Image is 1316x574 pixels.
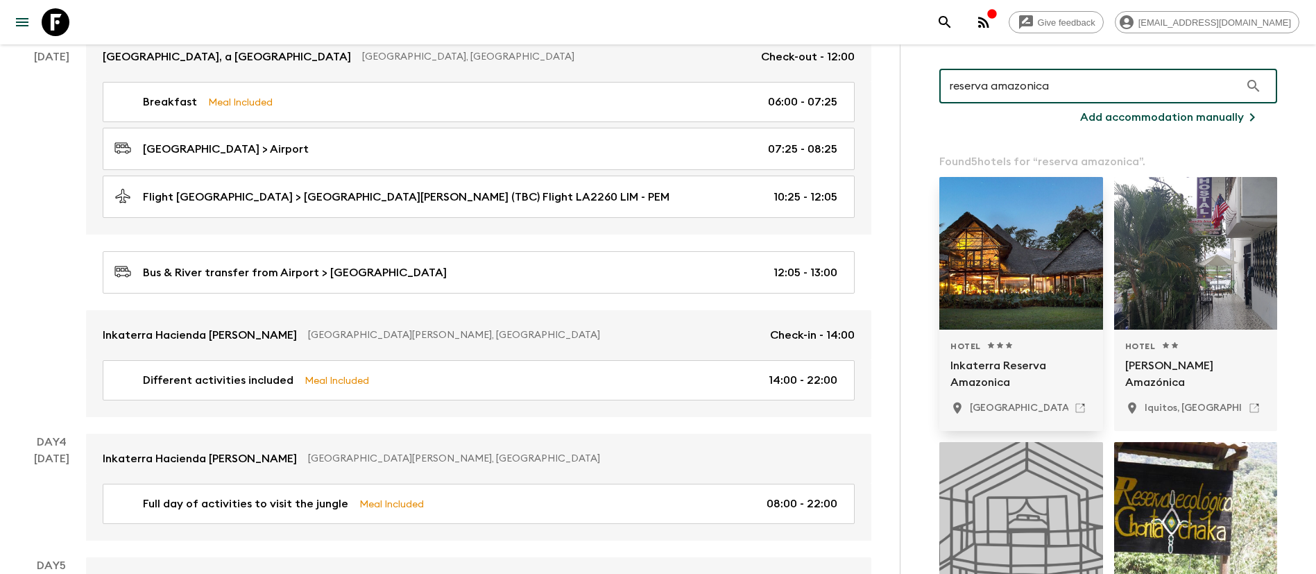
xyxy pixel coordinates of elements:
p: Check-in - 14:00 [770,327,855,344]
span: Give feedback [1030,17,1103,28]
p: [GEOGRAPHIC_DATA], [GEOGRAPHIC_DATA] [362,50,750,64]
a: Different activities includedMeal Included14:00 - 22:00 [103,360,855,400]
span: Hotel [950,341,981,352]
a: Inkaterra Hacienda [PERSON_NAME][GEOGRAPHIC_DATA][PERSON_NAME], [GEOGRAPHIC_DATA]Check-in - 14:00 [86,310,871,360]
p: 12:05 - 13:00 [774,264,837,281]
p: Bus & River transfer from Airport > [GEOGRAPHIC_DATA] [143,264,447,281]
p: Inkaterra Hacienda [PERSON_NAME] [103,450,297,467]
p: Meal Included [208,94,273,110]
a: [GEOGRAPHIC_DATA], a [GEOGRAPHIC_DATA][GEOGRAPHIC_DATA], [GEOGRAPHIC_DATA]Check-out - 12:00 [86,32,871,82]
p: 08:00 - 22:00 [767,496,837,512]
p: Flight [GEOGRAPHIC_DATA] > [GEOGRAPHIC_DATA][PERSON_NAME] (TBC) Flight LA2260 LIM - PEM [143,189,669,205]
p: Add accommodation manually [1080,109,1244,126]
p: Full day of activities to visit the jungle [143,496,348,512]
a: Inkaterra Hacienda [PERSON_NAME][GEOGRAPHIC_DATA][PERSON_NAME], [GEOGRAPHIC_DATA] [86,434,871,484]
p: Different activities included [143,372,293,389]
span: Hotel [1125,341,1156,352]
input: Search for a region or hotel... [939,67,1240,105]
p: Meal Included [305,373,369,388]
p: 07:25 - 08:25 [768,141,837,158]
button: Add accommodation manually [1063,103,1277,131]
a: BreakfastMeal Included06:00 - 07:25 [103,82,855,122]
div: Photo of Maravilla Amazónica [1114,177,1278,330]
p: 10:25 - 12:05 [774,189,837,205]
button: menu [8,8,36,36]
p: [GEOGRAPHIC_DATA][PERSON_NAME], [GEOGRAPHIC_DATA] [308,328,759,342]
p: Check-out - 12:00 [761,49,855,65]
p: [PERSON_NAME] Amazónica [1125,357,1267,391]
p: Iquitos, Peru [1145,401,1284,415]
a: Bus & River transfer from Airport > [GEOGRAPHIC_DATA]12:05 - 13:00 [103,251,855,294]
div: [DATE] [34,49,69,417]
p: Inkaterra Reserva Amazonica [950,357,1092,391]
div: Photo of Inkaterra Reserva Amazonica [939,177,1103,330]
a: Give feedback [1009,11,1104,33]
p: [GEOGRAPHIC_DATA], a [GEOGRAPHIC_DATA] [103,49,351,65]
span: [EMAIL_ADDRESS][DOMAIN_NAME] [1131,17,1299,28]
p: 14:00 - 22:00 [769,372,837,389]
p: Puerto Maldonado, Peru [970,401,1258,415]
p: [GEOGRAPHIC_DATA][PERSON_NAME], [GEOGRAPHIC_DATA] [308,452,844,466]
a: Full day of activities to visit the jungleMeal Included08:00 - 22:00 [103,484,855,524]
p: Found 5 hotels for “ reserva amazonica ”. [939,153,1277,170]
p: 06:00 - 07:25 [768,94,837,110]
div: [DATE] [34,450,69,541]
p: Day 4 [17,434,86,450]
a: Flight [GEOGRAPHIC_DATA] > [GEOGRAPHIC_DATA][PERSON_NAME] (TBC) Flight LA2260 LIM - PEM10:25 - 12:05 [103,176,855,218]
button: search adventures [931,8,959,36]
p: Day 5 [17,557,86,574]
p: Inkaterra Hacienda [PERSON_NAME] [103,327,297,344]
p: [GEOGRAPHIC_DATA] > Airport [143,141,309,158]
a: [GEOGRAPHIC_DATA] > Airport07:25 - 08:25 [103,128,855,170]
p: Meal Included [359,496,424,512]
div: [EMAIL_ADDRESS][DOMAIN_NAME] [1115,11,1299,33]
p: Breakfast [143,94,197,110]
